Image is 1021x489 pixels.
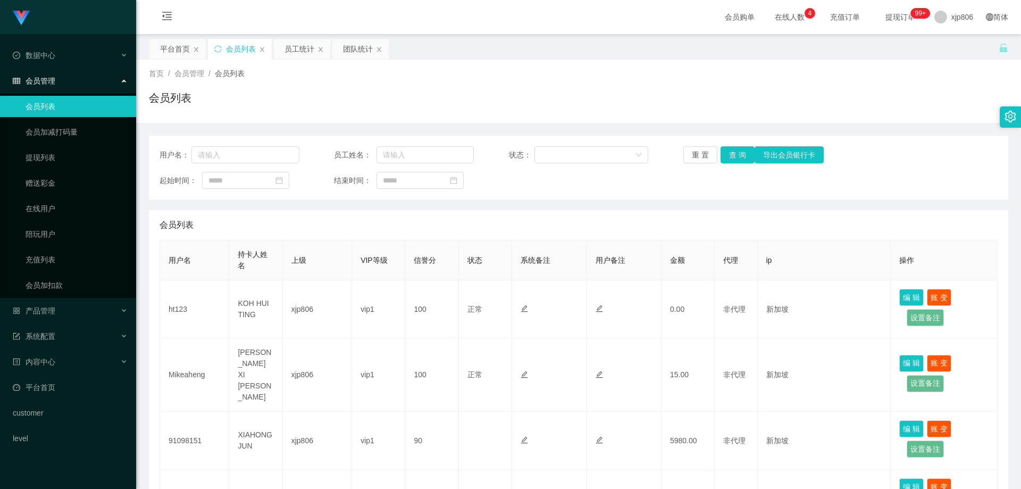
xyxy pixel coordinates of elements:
[1005,111,1016,122] i: 图标: setting
[352,280,405,338] td: vip1
[334,150,376,161] span: 员工姓名：
[149,90,191,106] h1: 会员列表
[899,256,914,264] span: 操作
[229,280,282,338] td: KOH HUI TING
[899,289,924,306] button: 编 辑
[13,11,30,26] img: logo.9652507e.png
[160,219,194,231] span: 会员列表
[999,43,1008,53] i: 图标: unlock
[758,280,891,338] td: 新加坡
[521,436,528,444] i: 图标: edit
[193,46,199,53] i: 图标: close
[13,306,55,315] span: 产品管理
[229,338,282,412] td: [PERSON_NAME] XI [PERSON_NAME]
[284,39,314,59] div: 员工统计
[13,358,55,366] span: 内容中心
[758,412,891,470] td: 新加坡
[13,307,20,314] i: 图标: appstore-o
[927,355,951,372] button: 账 变
[13,333,20,340] i: 图标: form
[376,46,382,53] i: 图标: close
[521,256,550,264] span: 系统备注
[26,172,128,194] a: 赠送彩金
[723,305,746,313] span: 非代理
[405,280,458,338] td: 100
[26,198,128,219] a: 在线用户
[376,146,474,163] input: 请输入
[825,13,865,21] span: 充值订单
[450,177,457,184] i: 图标: calendar
[596,256,625,264] span: 用户备注
[174,69,204,78] span: 会员管理
[596,436,603,444] i: 图标: edit
[352,338,405,412] td: vip1
[670,256,685,264] span: 金额
[13,77,20,85] i: 图标: table
[13,402,128,424] a: customer
[907,309,944,326] button: 设置备注
[907,375,944,392] button: 设置备注
[723,436,746,445] span: 非代理
[723,370,746,379] span: 非代理
[986,13,993,21] i: 图标: global
[160,150,191,161] span: 用户名：
[927,420,951,437] button: 账 变
[662,338,715,412] td: 15.00
[169,256,191,264] span: 用户名
[723,256,738,264] span: 代理
[283,412,352,470] td: xjp806
[283,338,352,412] td: xjp806
[26,275,128,296] a: 会员加扣款
[13,51,55,60] span: 数据中心
[596,305,603,312] i: 图标: edit
[808,8,811,19] p: 4
[521,371,528,378] i: 图标: edit
[509,150,535,161] span: 状态：
[238,250,267,270] span: 持卡人姓名
[635,152,642,159] i: 图标: down
[208,69,211,78] span: /
[13,52,20,59] i: 图标: check-circle-o
[160,412,229,470] td: 91098151
[26,121,128,143] a: 会员加减打码量
[343,39,373,59] div: 团队统计
[160,39,190,59] div: 平台首页
[160,338,229,412] td: Mikeaheng
[352,412,405,470] td: vip1
[766,256,772,264] span: ip
[769,13,810,21] span: 在线人数
[405,412,458,470] td: 90
[467,305,482,313] span: 正常
[229,412,282,470] td: XIAHONGJUN
[467,256,482,264] span: 状态
[149,69,164,78] span: 首页
[160,280,229,338] td: ht123
[721,146,755,163] button: 查 询
[13,428,128,449] a: level
[911,8,930,19] sup: 258
[907,441,944,458] button: 设置备注
[758,338,891,412] td: 新加坡
[521,305,528,312] i: 图标: edit
[275,177,283,184] i: 图标: calendar
[880,13,920,21] span: 提现订单
[283,280,352,338] td: xjp806
[160,175,202,186] span: 起始时间：
[683,146,717,163] button: 重 置
[26,96,128,117] a: 会员列表
[317,46,324,53] i: 图标: close
[291,256,306,264] span: 上级
[226,39,256,59] div: 会员列表
[26,223,128,245] a: 陪玩用户
[13,77,55,85] span: 会员管理
[13,377,128,398] a: 图标: dashboard平台首页
[755,146,824,163] button: 导出会员银行卡
[662,412,715,470] td: 5980.00
[414,256,436,264] span: 信誉分
[899,355,924,372] button: 编 辑
[927,289,951,306] button: 账 变
[26,147,128,168] a: 提现列表
[26,249,128,270] a: 充值列表
[215,69,245,78] span: 会员列表
[13,332,55,341] span: 系统配置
